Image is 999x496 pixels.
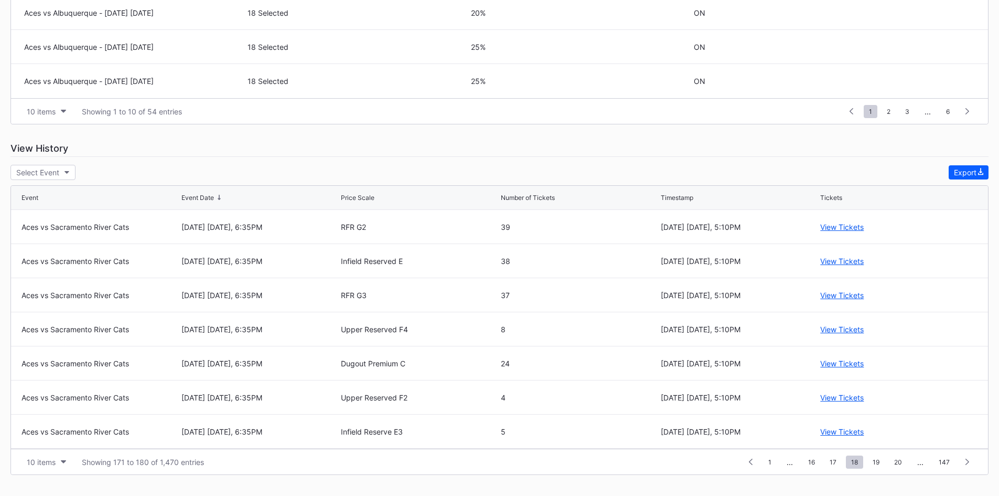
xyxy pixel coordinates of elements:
[820,291,864,300] div: View Tickets
[820,427,864,436] div: View Tickets
[341,393,498,402] div: Upper Reserved F2
[181,393,339,402] div: [DATE] [DATE], 6:35PM
[27,107,56,116] div: 10 items
[820,359,864,368] div: View Tickets
[82,458,204,467] div: Showing 171 to 180 of 1,470 entries
[181,291,339,300] div: [DATE] [DATE], 6:35PM
[471,43,692,51] div: 25%
[889,456,907,469] span: 20
[341,325,498,334] div: Upper Reserved F4
[820,194,842,202] div: Tickets
[501,359,658,368] div: 24
[763,456,777,469] span: 1
[471,77,692,86] div: 25%
[24,8,245,17] div: Aces vs Albuquerque - [DATE] [DATE]
[501,291,658,300] div: 37
[824,456,842,469] span: 17
[846,456,863,469] span: 18
[661,393,818,402] div: [DATE] [DATE], 5:10PM
[22,104,71,119] button: 10 items
[22,223,179,231] div: Aces vs Sacramento River Cats
[501,257,658,266] div: 38
[16,168,59,177] div: Select Event
[900,105,915,118] span: 3
[909,458,931,467] div: ...
[22,393,179,402] div: Aces vs Sacramento River Cats
[248,8,468,17] div: 18 Selected
[248,77,468,86] div: 18 Selected
[341,291,498,300] div: RFR G3
[820,257,864,266] div: View Tickets
[867,456,885,469] span: 19
[501,194,555,202] div: Number of Tickets
[471,8,692,17] div: 20%
[341,194,374,202] div: Price Scale
[803,456,820,469] span: 16
[181,223,339,231] div: [DATE] [DATE], 6:35PM
[248,43,468,51] div: 18 Selected
[22,427,179,436] div: Aces vs Sacramento River Cats
[694,8,705,17] div: ON
[181,257,339,266] div: [DATE] [DATE], 6:35PM
[661,291,818,300] div: [DATE] [DATE], 5:10PM
[694,43,705,51] div: ON
[661,194,693,202] div: Timestamp
[82,107,182,116] div: Showing 1 to 10 of 54 entries
[661,325,818,334] div: [DATE] [DATE], 5:10PM
[181,325,339,334] div: [DATE] [DATE], 6:35PM
[22,291,179,300] div: Aces vs Sacramento River Cats
[661,359,818,368] div: [DATE] [DATE], 5:10PM
[501,427,658,436] div: 5
[864,105,877,118] span: 1
[341,427,498,436] div: Infield Reserve E3
[24,43,245,51] div: Aces vs Albuquerque - [DATE] [DATE]
[661,257,818,266] div: [DATE] [DATE], 5:10PM
[917,107,939,116] div: ...
[341,257,498,266] div: Infield Reserved E
[10,140,989,157] div: View History
[22,359,179,368] div: Aces vs Sacramento River Cats
[501,223,658,231] div: 39
[27,458,56,467] div: 10 items
[882,105,896,118] span: 2
[941,105,955,118] span: 6
[820,393,864,402] div: View Tickets
[501,325,658,334] div: 8
[949,165,989,180] button: Export
[820,325,864,334] div: View Tickets
[661,223,818,231] div: [DATE] [DATE], 5:10PM
[341,223,498,231] div: RFR G2
[10,165,76,180] button: Select Event
[22,194,38,202] div: Event
[501,393,658,402] div: 4
[954,168,984,177] div: Export
[341,359,498,368] div: Dugout Premium C
[181,359,339,368] div: [DATE] [DATE], 6:35PM
[22,325,179,334] div: Aces vs Sacramento River Cats
[181,194,214,202] div: Event Date
[820,223,864,231] div: View Tickets
[779,458,801,467] div: ...
[933,456,955,469] span: 147
[661,427,818,436] div: [DATE] [DATE], 5:10PM
[22,455,71,469] button: 10 items
[22,257,179,266] div: Aces vs Sacramento River Cats
[694,77,705,86] div: ON
[24,77,245,86] div: Aces vs Albuquerque - [DATE] [DATE]
[181,427,339,436] div: [DATE] [DATE], 6:35PM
